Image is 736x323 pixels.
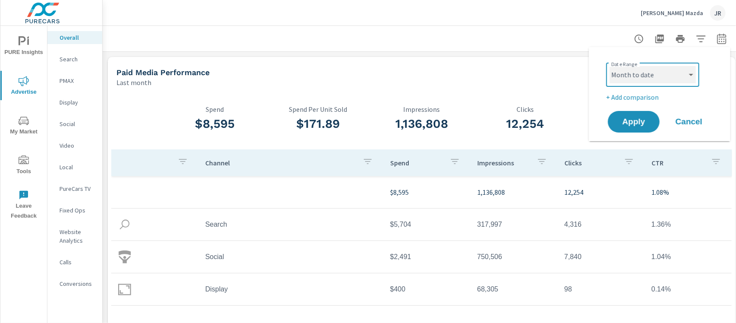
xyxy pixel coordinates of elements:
p: Website Analytics [60,228,95,245]
img: icon-social.svg [118,250,131,263]
h3: 1,136,808 [370,117,473,131]
h5: Paid Media Performance [116,68,210,77]
p: Impressions [477,158,530,167]
span: Apply [617,118,651,126]
div: Video [47,139,102,152]
p: Channel [205,158,356,167]
p: 1,136,808 [477,187,551,197]
button: Select Date Range [713,30,730,47]
p: Overall [60,33,95,42]
p: Clicks [473,105,577,113]
span: PURE Insights [3,36,44,57]
h3: $171.89 [266,117,370,131]
img: icon-search.svg [118,218,131,231]
p: Conversions [60,279,95,288]
p: Impressions [370,105,473,113]
div: PMAX [47,74,102,87]
p: CTR [651,158,704,167]
div: Local [47,161,102,174]
p: PureCars TV [60,184,95,193]
td: 1.36% [645,214,732,235]
span: Advertise [3,76,44,97]
p: Clicks [564,158,617,167]
div: Search [47,53,102,66]
button: Cancel [663,111,715,133]
td: 68,305 [470,279,557,300]
span: Tools [3,155,44,177]
h3: 1.08% [577,117,680,131]
p: + Add comparison [606,92,717,102]
td: Social [198,246,383,268]
td: 98 [557,279,645,300]
h3: 12,254 [473,117,577,131]
p: Video [60,141,95,150]
td: 1.04% [645,246,732,268]
span: Cancel [672,118,706,126]
button: "Export Report to PDF" [651,30,668,47]
p: Last month [116,77,151,88]
div: Fixed Ops [47,204,102,217]
p: Spend Per Unit Sold [266,105,370,113]
div: Social [47,117,102,130]
div: Website Analytics [47,225,102,247]
p: PMAX [60,76,95,85]
p: 12,254 [564,187,638,197]
p: Calls [60,258,95,266]
td: $5,704 [383,214,470,235]
div: PureCars TV [47,182,102,195]
p: Local [60,163,95,171]
p: [PERSON_NAME] Mazda [641,9,703,17]
td: 317,997 [470,214,557,235]
span: My Market [3,116,44,137]
div: Conversions [47,277,102,290]
div: Display [47,96,102,109]
span: Leave Feedback [3,190,44,221]
td: Display [198,279,383,300]
td: 7,840 [557,246,645,268]
p: Social [60,120,95,128]
div: JR [710,5,726,21]
p: Search [60,55,95,63]
button: Print Report [672,30,689,47]
td: 4,316 [557,214,645,235]
p: Fixed Ops [60,206,95,215]
div: Overall [47,31,102,44]
p: Display [60,98,95,107]
td: $2,491 [383,246,470,268]
td: $400 [383,279,470,300]
div: nav menu [0,26,47,225]
td: Search [198,214,383,235]
div: Calls [47,256,102,269]
p: Spend [390,158,443,167]
p: CTR [577,105,680,113]
td: 0.14% [645,279,732,300]
p: 1.08% [651,187,725,197]
td: 750,506 [470,246,557,268]
p: Spend [163,105,266,113]
button: Apply [608,111,660,133]
h3: $8,595 [163,117,266,131]
img: icon-display.svg [118,283,131,296]
p: $8,595 [390,187,464,197]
